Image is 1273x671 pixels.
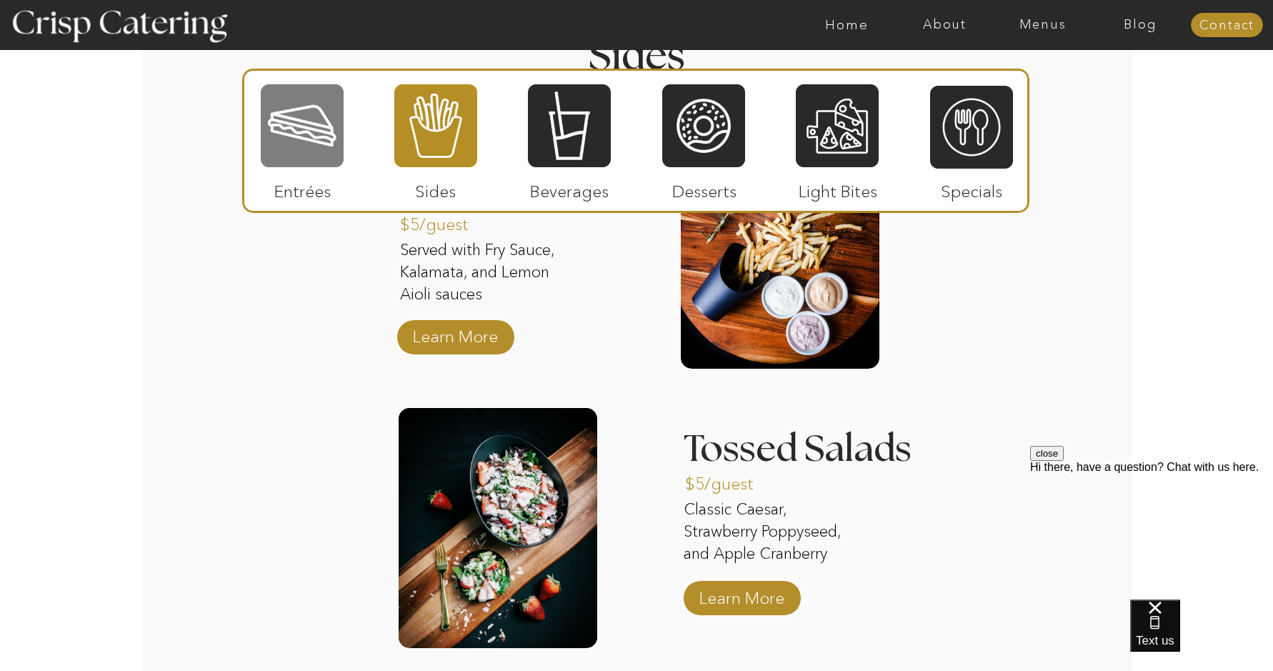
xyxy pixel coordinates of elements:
a: Menus [994,18,1092,32]
p: Desserts [657,167,752,209]
p: $5/guest [400,200,495,242]
iframe: podium webchat widget prompt [1030,446,1273,617]
p: Entrées [255,167,350,209]
p: $5/guest [685,459,780,501]
a: Contact [1191,19,1263,33]
h3: Tossed Salads [684,431,928,466]
a: Home [798,18,896,32]
p: Served with Fry Sauce, Kalamata, and Lemon Aioli sauces [400,239,584,308]
a: Learn More [694,574,789,615]
p: Classic Caesar, Strawberry Poppyseed, and Apple Cranberry [684,499,861,567]
p: Specials [924,167,1019,209]
p: Light Bites [790,167,885,209]
iframe: podium webchat widget bubble [1130,600,1273,671]
p: Beverages [521,167,616,209]
p: Sides [388,167,483,209]
a: Learn More [408,312,503,354]
h2: Sides [566,36,707,64]
a: About [896,18,994,32]
a: Blog [1092,18,1189,32]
